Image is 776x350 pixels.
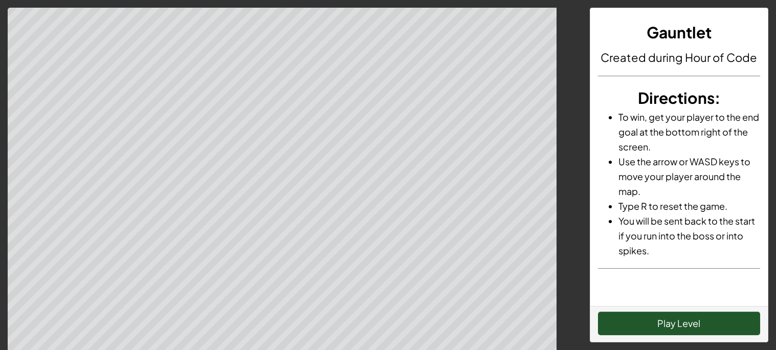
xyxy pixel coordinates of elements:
[618,154,760,199] li: Use the arrow or WASD keys to move your player around the map.
[618,199,760,213] li: Type R to reset the game.
[598,21,760,44] h3: Gauntlet
[638,88,715,107] span: Directions
[618,110,760,154] li: To win, get your player to the end goal at the bottom right of the screen.
[598,86,760,110] h3: :
[618,213,760,258] li: You will be sent back to the start if you run into the boss or into spikes.
[598,312,760,335] button: Play Level
[598,49,760,65] h4: Created during Hour of Code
